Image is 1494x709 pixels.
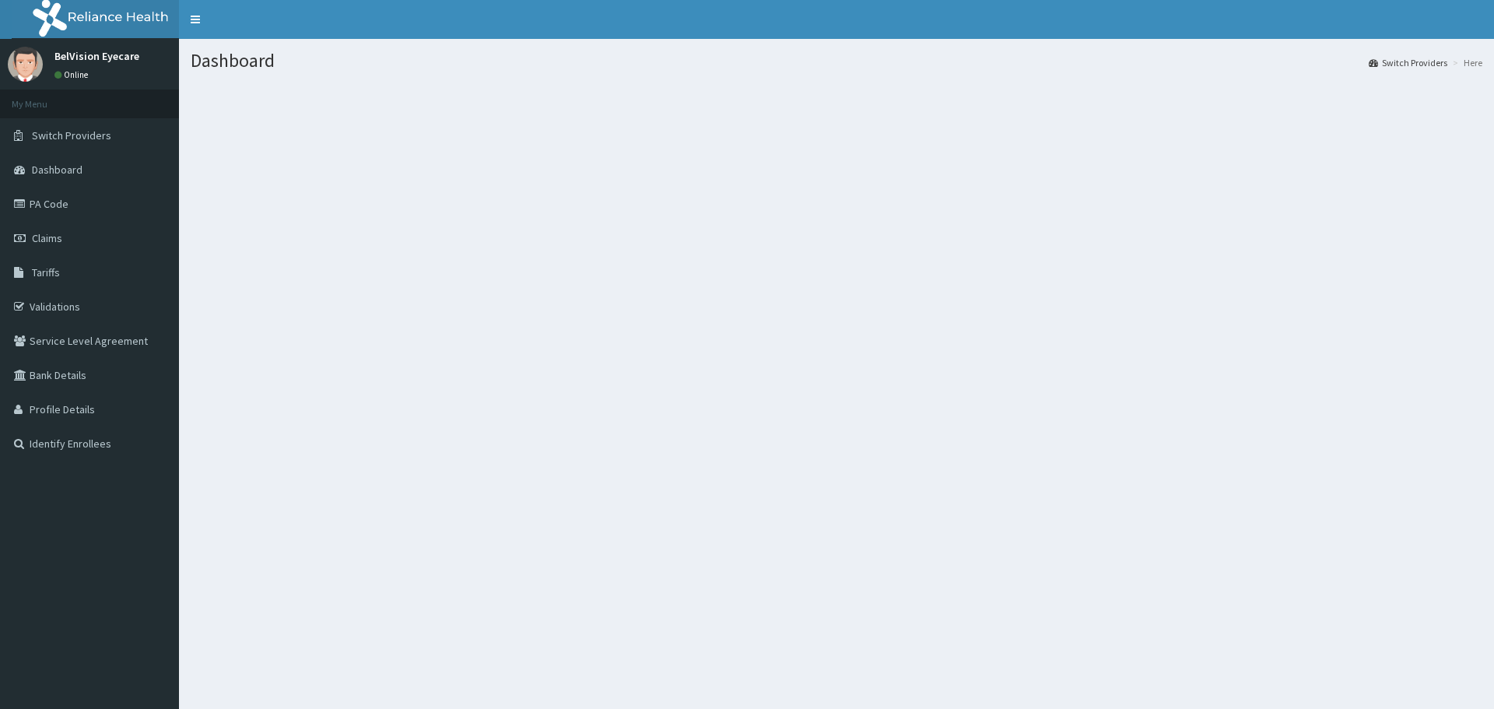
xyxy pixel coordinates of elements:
[32,265,60,279] span: Tariffs
[32,231,62,245] span: Claims
[1369,56,1447,69] a: Switch Providers
[32,163,82,177] span: Dashboard
[8,47,43,82] img: User Image
[1449,56,1482,69] li: Here
[54,69,92,80] a: Online
[54,51,139,61] p: BelVision Eyecare
[32,128,111,142] span: Switch Providers
[191,51,1482,71] h1: Dashboard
